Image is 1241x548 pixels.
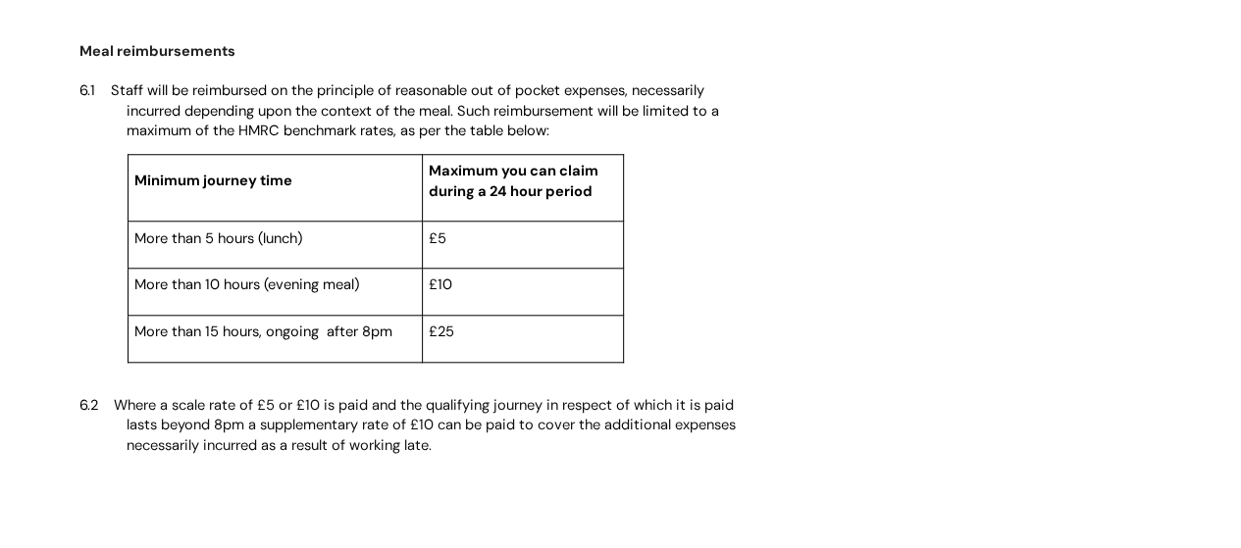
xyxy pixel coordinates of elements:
span: £5 [429,228,446,248]
span: £25 [429,322,454,341]
span: 6.2 [79,395,98,415]
span: Staff will be reimbursed on the principle of reasonable out of pocket expenses, necessarily incur... [111,80,723,140]
span: Maximum you can claim during a 24 hour period [429,161,601,200]
span: Meal reimbursements [79,41,235,61]
span: £10 [429,274,452,294]
span: Where a scale rate of £5 or £10 is paid and the qualifying journey in respect of which it is paid... [114,395,740,455]
span: More than 10 hours (evening meal) [134,274,359,294]
span: More than 15 hours, ongoing after 8pm [134,322,392,341]
span: More than 5 hours (lunch) [134,228,302,248]
span: Minimum journey time [134,171,292,190]
span: 6.1 [79,80,95,100]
